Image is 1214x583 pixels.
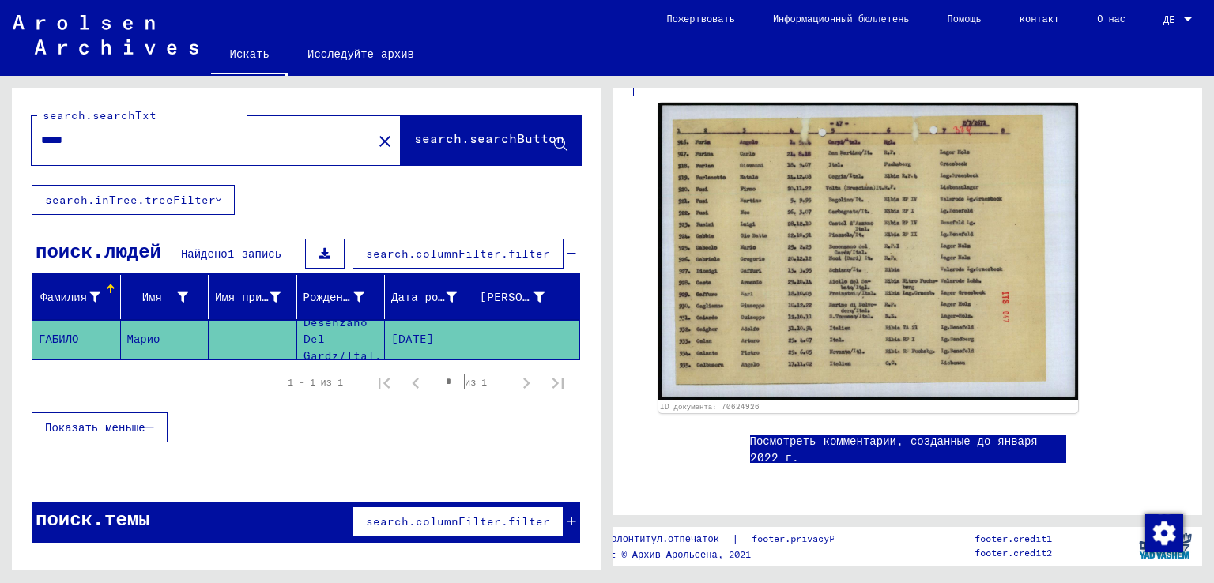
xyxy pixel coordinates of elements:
[43,108,156,122] font: search.searchTxt
[975,532,1052,544] font: footer.credit1
[511,367,542,398] button: Следующая страница
[1163,13,1174,25] font: ДЕ
[400,367,432,398] button: Предыдущая страница
[391,290,478,304] font: Дата рождения
[228,246,281,261] font: 1 запись
[307,47,414,61] font: Исследуйте архив
[414,130,564,146] font: search.searchButton
[975,547,1052,559] font: footer.credit2
[303,290,356,304] font: Рождение
[750,434,1038,465] font: Посмотреть комментарии, созданные до января 2022 г.
[181,246,228,261] font: Найдено
[1144,513,1182,551] div: Изменить согласие
[211,35,288,76] a: Искать
[39,332,78,346] font: ГАБИЛО
[288,376,343,388] font: 1 – 1 из 1
[303,284,385,310] div: Рождение
[230,47,270,61] font: Искать
[36,239,161,262] font: поиск.людей
[127,284,209,310] div: Имя
[1020,13,1059,24] font: контакт
[658,103,1078,400] img: 001.jpg
[566,532,719,544] font: нижний колонтитул.отпечаток
[473,275,580,319] mat-header-cell: Номер заключенного
[773,13,910,24] font: Информационный бюллетень
[480,284,565,310] div: [PERSON_NAME] заключенного
[732,532,739,546] font: |
[1136,526,1195,566] img: yv_logo.png
[666,13,734,24] font: Пожертвовать
[303,315,382,363] font: Desenzano Del Gardz/Ital.
[32,412,168,442] button: Показать меньше
[752,532,862,544] font: footer.privacyPolicy
[40,290,87,304] font: Фамилия
[368,367,400,398] button: Первая страница
[566,548,751,560] font: Copyright © Архив Арольсена, 2021
[375,132,394,151] mat-icon: close
[1145,514,1183,552] img: Изменить согласие
[1097,13,1125,24] font: О нас
[142,290,162,304] font: Имя
[32,185,235,215] button: search.inTree.treeFilter
[385,275,473,319] mat-header-cell: Дата рождения
[215,284,300,310] div: Имя при рождении
[209,275,297,319] mat-header-cell: Имя при рождении
[566,531,732,547] a: нижний колонтитул.отпечаток
[288,35,433,73] a: Исследуйте архив
[369,125,401,156] button: Прозрачный
[215,290,322,304] font: Имя при рождении
[36,506,150,530] font: поиск.темы
[32,275,121,319] mat-header-cell: Фамилия
[127,332,160,346] font: Марио
[13,15,198,55] img: Arolsen_neg.svg
[480,290,659,304] font: [PERSON_NAME] заключенного
[353,239,564,269] button: search.columnFilter.filter
[45,193,216,207] font: search.inTree.treeFilter
[542,367,574,398] button: Последняя страница
[39,284,120,310] div: Фамилия
[948,13,982,24] font: Помощь
[739,531,881,547] a: footer.privacyPolicy
[297,275,386,319] mat-header-cell: Рождение
[391,284,477,310] div: Дата рождения
[660,402,760,411] a: ID документа: 70624926
[45,420,145,434] font: Показать меньше
[391,332,434,346] font: [DATE]
[465,376,487,388] font: из 1
[401,116,581,165] button: search.searchButton
[750,433,1066,466] a: Посмотреть комментарии, созданные до января 2022 г.
[121,275,209,319] mat-header-cell: Имя
[366,514,550,528] font: search.columnFilter.filter
[353,506,564,536] button: search.columnFilter.filter
[366,246,550,261] font: search.columnFilter.filter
